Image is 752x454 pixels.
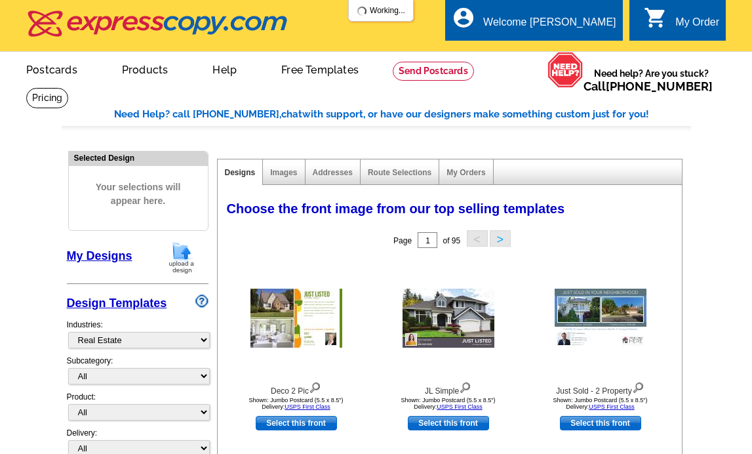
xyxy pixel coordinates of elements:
span: Choose the front image from our top selling templates [227,201,565,216]
a: shopping_cart My Order [644,14,719,31]
a: Help [191,53,258,84]
a: use this design [256,416,337,430]
a: Products [101,53,189,84]
a: use this design [560,416,641,430]
button: > [490,230,511,247]
span: of 95 [443,236,460,245]
a: Images [270,168,297,177]
img: view design details [309,379,321,394]
a: My Orders [446,168,485,177]
div: JL Simple [376,379,521,397]
img: upload-design [165,241,199,274]
span: Call [584,79,713,93]
a: Designs [225,168,256,177]
div: Deco 2 Pic [224,379,368,397]
a: Design Templates [67,297,167,310]
div: Shown: Jumbo Postcard (5.5 x 8.5") Delivery: [376,397,521,410]
img: loading... [357,6,367,16]
img: help [547,52,584,87]
div: My Order [675,16,719,35]
img: view design details [459,379,471,394]
span: chat [281,108,302,120]
div: Shown: Jumbo Postcard (5.5 x 8.5") Delivery: [528,397,673,410]
a: USPS First Class [285,403,330,410]
span: Your selections will appear here. [79,167,198,221]
img: view design details [632,379,644,394]
i: account_circle [452,6,475,30]
div: Industries: [67,312,208,355]
div: Welcome [PERSON_NAME] [483,16,616,35]
div: Just Sold - 2 Property [528,379,673,397]
div: Need Help? call [PHONE_NUMBER], with support, or have our designers make something custom just fo... [114,107,691,122]
img: Deco 2 Pic [250,289,342,348]
img: JL Simple [403,289,494,348]
a: USPS First Class [437,403,483,410]
a: My Designs [67,249,132,262]
a: [PHONE_NUMBER] [606,79,713,93]
span: Page [393,236,412,245]
i: shopping_cart [644,6,667,30]
img: Just Sold - 2 Property [555,289,646,348]
a: Free Templates [260,53,380,84]
a: Route Selections [368,168,431,177]
div: Subcategory: [67,355,208,391]
a: USPS First Class [589,403,635,410]
a: Postcards [5,53,98,84]
img: design-wizard-help-icon.png [195,295,208,308]
a: use this design [408,416,489,430]
a: Addresses [313,168,353,177]
button: < [467,230,488,247]
span: Need help? Are you stuck? [584,67,719,93]
div: Shown: Jumbo Postcard (5.5 x 8.5") Delivery: [224,397,368,410]
div: Product: [67,391,208,427]
div: Selected Design [69,152,208,164]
